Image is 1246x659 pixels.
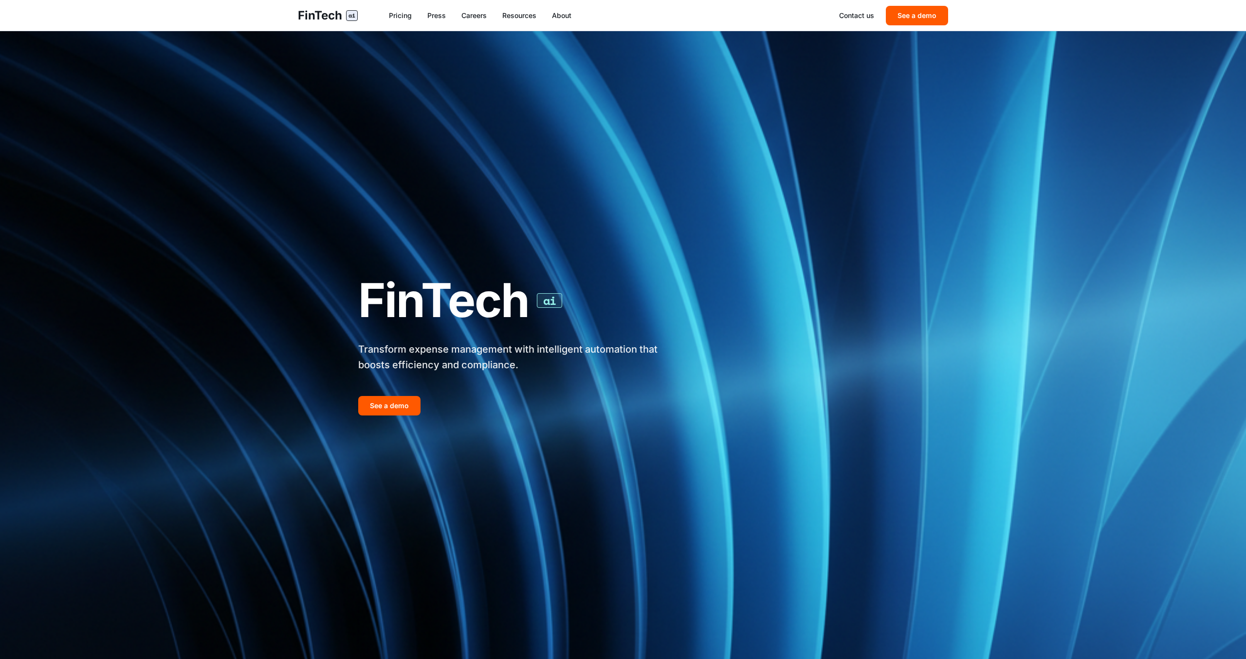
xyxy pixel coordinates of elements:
[502,11,536,20] a: Resources
[358,396,421,415] button: See a demo
[298,8,342,23] span: FinTech
[537,293,562,308] span: ai
[427,11,446,20] a: Press
[552,11,571,20] a: About
[346,10,358,21] span: ai
[389,11,412,20] a: Pricing
[298,8,358,23] a: FinTechai
[461,11,487,20] a: Careers
[839,11,874,20] a: Contact us
[358,275,685,326] h1: FinTech
[358,341,685,373] p: Transform expense management with intelligent automation that boosts efficiency and compliance.
[886,6,948,25] button: See a demo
